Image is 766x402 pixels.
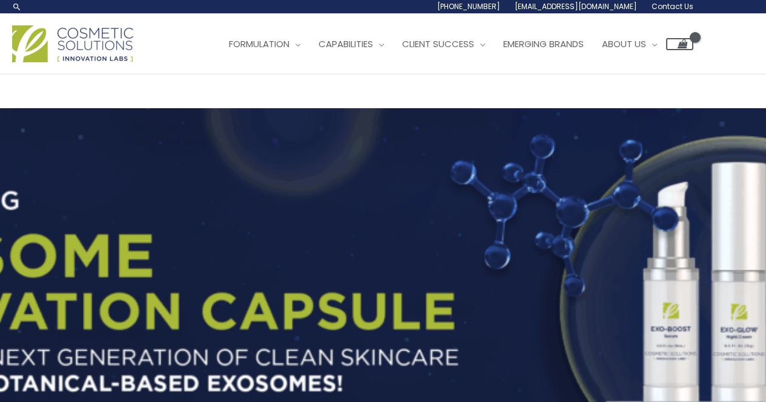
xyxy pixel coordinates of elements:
[319,37,373,50] span: Capabilities
[666,38,693,50] a: View Shopping Cart, empty
[393,26,494,62] a: Client Success
[593,26,666,62] a: About Us
[437,1,500,11] span: [PHONE_NUMBER]
[515,1,637,11] span: [EMAIL_ADDRESS][DOMAIN_NAME]
[211,26,693,62] nav: Site Navigation
[652,1,693,11] span: Contact Us
[12,2,22,11] a: Search icon link
[229,37,289,50] span: Formulation
[220,26,309,62] a: Formulation
[402,37,474,50] span: Client Success
[602,37,646,50] span: About Us
[309,26,393,62] a: Capabilities
[503,37,584,50] span: Emerging Brands
[12,25,133,62] img: Cosmetic Solutions Logo
[494,26,593,62] a: Emerging Brands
